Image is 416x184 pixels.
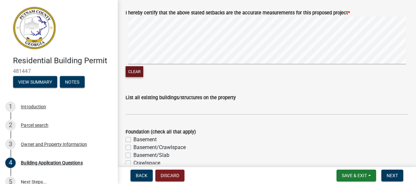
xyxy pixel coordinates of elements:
wm-modal-confirm: Summary [13,80,57,85]
div: 4 [5,158,16,168]
label: Basement/Slab [133,151,169,159]
button: Next [381,170,403,181]
span: Next [387,173,398,178]
button: Save & Exit [337,170,376,181]
div: 1 [5,101,16,112]
div: 2 [5,120,16,130]
span: Save & Exit [342,173,367,178]
h4: Residential Building Permit [13,56,113,66]
div: Parcel search [21,123,48,128]
label: Foundation (check all that apply) [126,130,196,134]
button: Discard [155,170,184,181]
div: 3 [5,139,16,149]
span: Back [136,173,147,178]
div: Owner and Property Information [21,142,87,146]
button: Notes [60,76,85,88]
button: Clear [126,66,143,77]
span: 481447 [13,68,105,74]
label: I hereby certify that the above stated setbacks are the accurate measurements for this proposed p... [126,11,350,15]
img: Putnam County, Georgia [13,7,56,49]
label: Basement [133,136,157,144]
div: Building Application Questions [21,161,83,165]
label: Basement/Crawlspace [133,144,186,151]
label: List all existing buildings/structures on the property [126,96,236,100]
div: Introduction [21,104,46,109]
wm-modal-confirm: Notes [60,80,85,85]
label: Crawlspace [133,159,160,167]
button: View Summary [13,76,57,88]
button: Back [130,170,153,181]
